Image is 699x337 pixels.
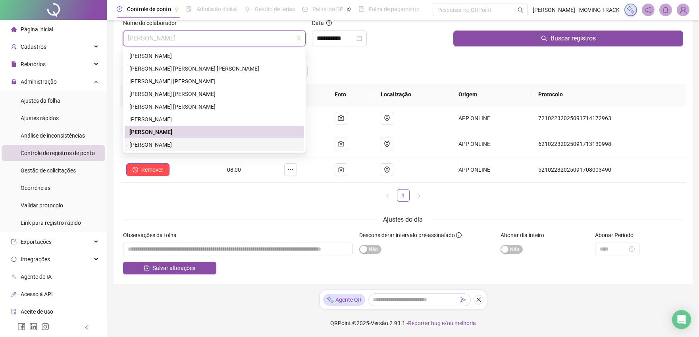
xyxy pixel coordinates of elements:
footer: QRPoint © 2025 - 2.93.1 - [107,309,699,337]
span: environment [384,141,390,147]
div: [PERSON_NAME] [PERSON_NAME] [129,90,299,98]
div: ANANIAS BATISTA ALVES [125,50,304,62]
img: 18027 [677,4,689,16]
span: Salvar alterações [153,264,195,272]
span: Remover [141,165,163,174]
span: MILTON PEREIRA DIAS [128,31,301,46]
span: Administração [21,79,57,85]
div: [PERSON_NAME] [129,52,299,60]
td: APP ONLINE [452,157,532,183]
td: 72102232025091714172963 [532,105,686,131]
label: Abonar dia inteiro [501,231,549,239]
span: right [417,193,422,198]
span: Acesso à API [21,291,53,297]
span: Controle de registros de ponto [21,150,95,156]
span: Reportar bug e/ou melhoria [408,320,476,326]
span: Relatórios [21,61,46,67]
span: environment [384,167,390,173]
div: CESAR AUGUSTO PEREIRA DA SILVA [125,100,304,113]
span: api [11,291,17,297]
span: 08:00 [227,167,241,173]
span: Gestão de solicitações [21,167,76,174]
span: Gestão de férias [255,6,295,12]
span: clock-circle [117,6,122,12]
div: [PERSON_NAME] [129,115,299,124]
div: RODRIGO GOMES [125,138,304,151]
span: Data [312,20,324,26]
span: camera [338,141,344,147]
a: 1 [397,190,409,201]
span: sync [11,257,17,262]
span: Desconsiderar intervalo pré-assinalado [359,232,455,238]
span: Cadastros [21,44,46,50]
span: camera [338,167,344,173]
span: Controle de ponto [127,6,171,12]
span: info-circle [456,232,462,238]
span: Análise de inconsistências [21,132,85,139]
span: [PERSON_NAME] - MOVING TRACK [533,6,620,14]
span: notification [645,6,652,13]
img: sparkle-icon.fc2bf0ac1784a2077858766a79e2daf3.svg [326,296,334,304]
span: lock [11,79,17,84]
div: [PERSON_NAME] [PERSON_NAME] [129,77,299,86]
div: MILTON PEREIRA DIAS [125,126,304,138]
span: left [385,193,390,198]
div: [PERSON_NAME] [129,140,299,149]
td: 52102232025091708003490 [532,157,686,183]
td: 62102232025091713130998 [532,131,686,157]
div: Agente QR [323,294,365,306]
span: user-add [11,44,17,50]
span: environment [384,115,390,121]
span: audit [11,309,17,314]
th: Foto [328,84,374,105]
span: Página inicial [21,26,53,33]
li: Próxima página [413,189,426,202]
span: Ajustes da folha [21,98,60,104]
li: Página anterior [381,189,394,202]
span: export [11,239,17,245]
div: ANDRÉ LUKAS BERSSANIN COSTA ALVES [125,75,304,88]
td: APP ONLINE [452,105,532,131]
span: Validar protocolo [21,202,63,209]
th: Origem [452,84,532,105]
label: Observações da folha [123,231,182,239]
label: Nome do colaborador [123,19,182,27]
span: Versão [371,320,388,326]
span: Ajustes do dia [383,216,423,223]
span: send [460,297,466,303]
span: instagram [41,323,49,331]
span: pushpin [174,7,179,12]
li: 1 [397,189,410,202]
span: pushpin [347,7,351,12]
span: Admissão digital [196,6,237,12]
th: Localização [374,84,452,105]
span: dashboard [302,6,308,12]
span: file [11,61,17,67]
span: search [541,35,547,42]
button: Buscar registros [453,31,683,46]
span: Exportações [21,239,52,245]
span: Integrações [21,256,50,262]
button: Salvar alterações [123,262,216,274]
button: right [413,189,426,202]
span: search [518,7,524,13]
div: [PERSON_NAME] [129,128,299,136]
span: Ocorrências [21,185,50,191]
span: sun [245,6,250,12]
span: Folha de pagamento [369,6,420,12]
div: [PERSON_NAME] [PERSON_NAME] [129,102,299,111]
span: Ajustes rápidos [21,115,59,121]
span: ellipsis [287,167,294,173]
span: bell [662,6,669,13]
span: Painel do DP [312,6,343,12]
span: stop [133,167,138,172]
span: file-done [186,6,192,12]
span: question-circle [326,20,332,26]
div: JOSÉ EDUARDO GOIS [125,113,304,126]
img: sparkle-icon.fc2bf0ac1784a2077858766a79e2daf3.svg [626,6,635,14]
span: camera [338,115,344,121]
span: Agente de IA [21,274,52,280]
span: home [11,27,17,32]
span: Aceite de uso [21,308,53,315]
span: close [476,297,481,303]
